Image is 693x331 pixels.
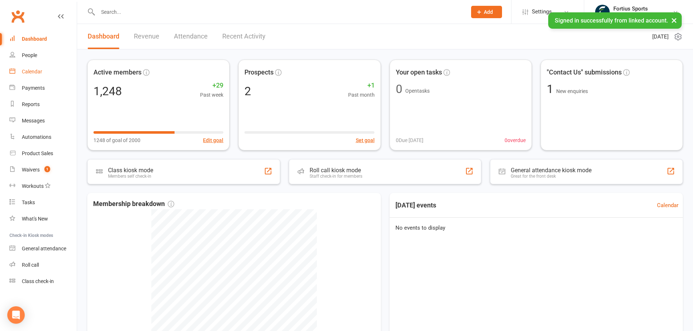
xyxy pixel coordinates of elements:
[532,4,552,20] span: Settings
[22,36,47,42] div: Dashboard
[9,7,27,25] a: Clubworx
[668,12,681,28] button: ×
[9,257,77,273] a: Roll call
[22,101,40,107] div: Reports
[9,47,77,64] a: People
[511,174,592,179] div: Great for the front desk
[555,17,668,24] span: Signed in successfully from linked account.
[222,24,266,49] a: Recent Activity
[505,136,526,144] span: 0 overdue
[396,83,402,95] div: 0
[9,64,77,80] a: Calendar
[22,134,51,140] div: Automations
[547,67,622,78] span: "Contact Us" submissions
[356,136,375,144] button: Set goal
[9,80,77,96] a: Payments
[174,24,208,49] a: Attendance
[9,273,77,290] a: Class kiosk mode
[652,32,669,41] span: [DATE]
[22,262,39,268] div: Roll call
[22,150,53,156] div: Product Sales
[96,7,462,17] input: Search...
[613,12,662,19] div: [GEOGRAPHIC_DATA]
[348,91,375,99] span: Past month
[134,24,159,49] a: Revenue
[44,166,50,172] span: 1
[9,162,77,178] a: Waivers 1
[595,5,610,19] img: thumb_image1743802567.png
[200,91,223,99] span: Past week
[22,85,45,91] div: Payments
[511,167,592,174] div: General attendance kiosk mode
[9,145,77,162] a: Product Sales
[244,85,251,97] div: 2
[22,278,54,284] div: Class check-in
[396,67,442,78] span: Your open tasks
[387,218,686,238] div: No events to display
[390,199,442,212] h3: [DATE] events
[7,306,25,324] div: Open Intercom Messenger
[310,167,362,174] div: Roll call kiosk mode
[22,183,44,189] div: Workouts
[22,52,37,58] div: People
[93,85,122,97] div: 1,248
[9,178,77,194] a: Workouts
[203,136,223,144] button: Edit goal
[22,118,45,124] div: Messages
[22,167,40,173] div: Waivers
[556,88,588,94] span: New enquiries
[9,241,77,257] a: General attendance kiosk mode
[613,5,662,12] div: Fortius Sports
[348,80,375,91] span: +1
[88,24,119,49] a: Dashboard
[310,174,362,179] div: Staff check-in for members
[9,129,77,145] a: Automations
[547,82,556,96] span: 1
[9,96,77,113] a: Reports
[108,167,153,174] div: Class kiosk mode
[9,113,77,129] a: Messages
[9,194,77,211] a: Tasks
[9,31,77,47] a: Dashboard
[471,6,502,18] button: Add
[108,174,153,179] div: Members self check-in
[9,211,77,227] a: What's New
[657,201,678,210] a: Calendar
[244,67,274,78] span: Prospects
[200,80,223,91] span: +29
[405,88,430,94] span: Open tasks
[93,67,142,78] span: Active members
[93,199,174,209] span: Membership breakdown
[22,216,48,222] div: What's New
[22,69,42,74] div: Calendar
[22,199,35,205] div: Tasks
[93,136,140,144] span: 1248 of goal of 2000
[22,246,66,251] div: General attendance
[484,9,493,15] span: Add
[396,136,423,144] span: 0 Due [DATE]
